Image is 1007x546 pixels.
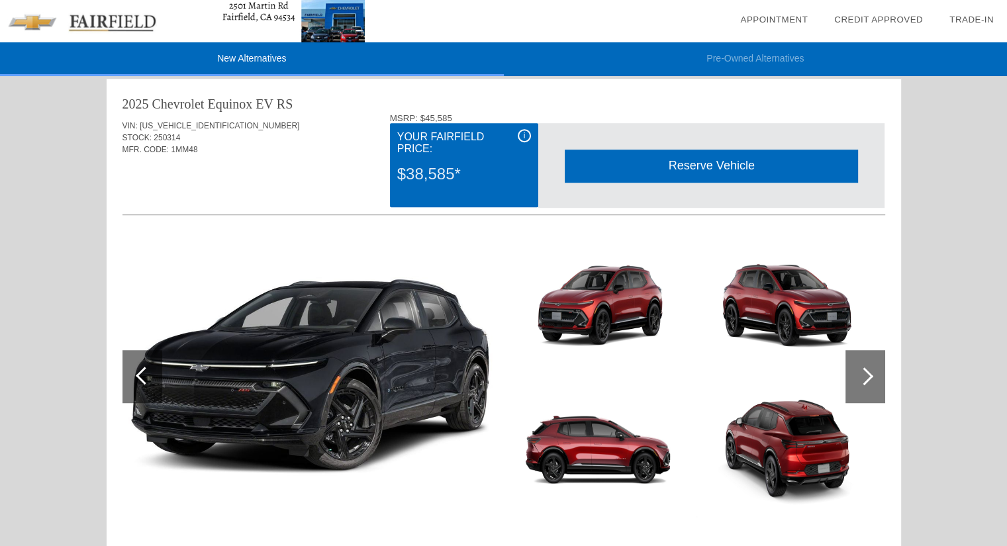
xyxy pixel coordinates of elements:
span: 250314 [154,133,180,142]
span: MFR. CODE: [122,145,169,154]
img: 1.jpg [122,236,498,517]
a: Trade-In [949,15,994,24]
img: 4.jpg [696,381,879,517]
div: RS [277,95,293,113]
div: Reserve Vehicle [565,150,858,182]
div: Your Fairfield Price: [397,129,531,157]
span: VIN: [122,121,138,130]
img: 1.jpg [508,236,690,373]
div: $38,585* [397,157,531,191]
a: Credit Approved [834,15,923,24]
a: Appointment [740,15,808,24]
div: i [518,129,531,142]
span: 1MM48 [171,145,198,154]
div: 2025 Chevrolet Equinox EV [122,95,273,113]
div: Quoted on [DATE] 5:56:47 PM [122,175,885,197]
span: STOCK: [122,133,152,142]
img: 2.jpg [508,381,690,517]
img: 3.jpg [696,236,879,373]
div: MSRP: $45,585 [390,113,885,123]
span: [US_VEHICLE_IDENTIFICATION_NUMBER] [140,121,299,130]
